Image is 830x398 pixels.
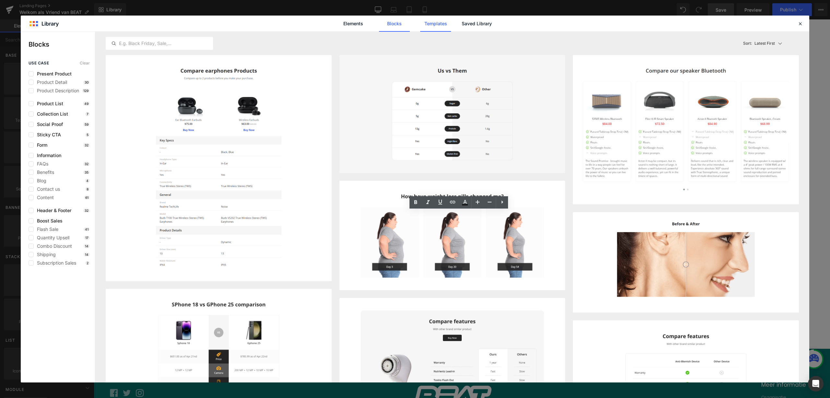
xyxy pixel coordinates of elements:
[83,122,90,126] p: 59
[34,244,72,249] span: Combo Discount
[461,16,492,32] a: Saved Library
[222,85,511,95] p: We hebben meteen een korte vraag voor je.
[602,11,632,19] a: Eerste Team
[34,80,67,85] span: Product Detail
[83,102,90,106] p: 49
[34,170,54,175] span: Benefits
[80,61,90,65] span: Clear
[328,162,409,184] b: EN WAT NU?
[668,362,712,370] button: Meer informatie
[83,162,90,166] p: 32
[29,40,95,49] p: Blocks
[573,212,799,313] img: image
[34,88,79,93] span: Product Description
[640,11,661,19] a: Clubhuis
[34,178,46,183] span: Blog
[84,236,90,240] p: 17
[85,112,90,116] p: 7
[85,261,90,265] p: 2
[84,196,90,199] p: 61
[339,181,565,290] img: image
[34,111,68,117] span: Collection List
[34,161,48,166] span: FAQs
[83,143,90,147] p: 32
[669,11,691,19] a: Doe mee!
[699,11,711,19] a: Shop
[222,105,511,115] p: Hiermee help je ons om beter te begrijpen waarom nieuwe vrienden zich bij de club aansluiten. Dan...
[34,153,61,158] span: Information
[743,41,752,46] span: Sort:
[567,11,594,19] a: Over BEAT
[34,252,56,257] span: Shipping
[34,195,54,200] span: Content
[754,40,775,46] p: Latest First
[34,122,63,127] span: Social Proof
[222,192,511,202] p: Je krijgt van ons een bevestigingsmail in je mailbox!
[34,71,72,76] span: Present Product
[307,253,366,266] a: Explore Blocks
[371,253,429,266] a: Add Single Section
[84,227,90,231] p: 41
[34,187,60,192] span: Contact us
[34,101,63,106] span: Product List
[34,218,63,223] span: Boost Sales
[573,55,799,204] img: image
[85,179,90,183] p: 4
[83,170,90,174] p: 35
[379,16,410,32] a: Blocks
[34,227,58,232] span: Flash Sale
[34,208,71,213] span: Header & Footer
[420,16,451,32] a: Templates
[668,375,693,381] a: Organisatie
[106,55,332,281] img: image
[29,61,49,65] span: use case
[34,260,76,266] span: Subscription Sales
[296,54,441,77] b: WELKOM BIJ DE CLUB!
[741,32,799,55] button: Latest FirstSort:Latest First
[83,209,90,212] p: 32
[34,142,47,148] span: Form
[84,253,90,256] p: 14
[318,362,399,395] img: BEAT Cycling Club
[34,132,61,137] span: Sticky CTA
[84,244,90,248] p: 14
[82,89,90,93] p: 129
[34,235,69,240] span: Quantity Upsell
[83,80,90,84] p: 30
[184,271,552,275] p: or Drag & Drop elements from left sidebar
[16,7,55,23] a: BEAT Cycling Club
[106,40,213,47] input: E.g. Black Friday, Sale,...
[338,16,369,32] a: Elements
[85,187,90,191] p: 8
[808,376,824,392] div: Open Intercom Messenger
[85,133,90,137] p: 5
[339,55,565,173] img: image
